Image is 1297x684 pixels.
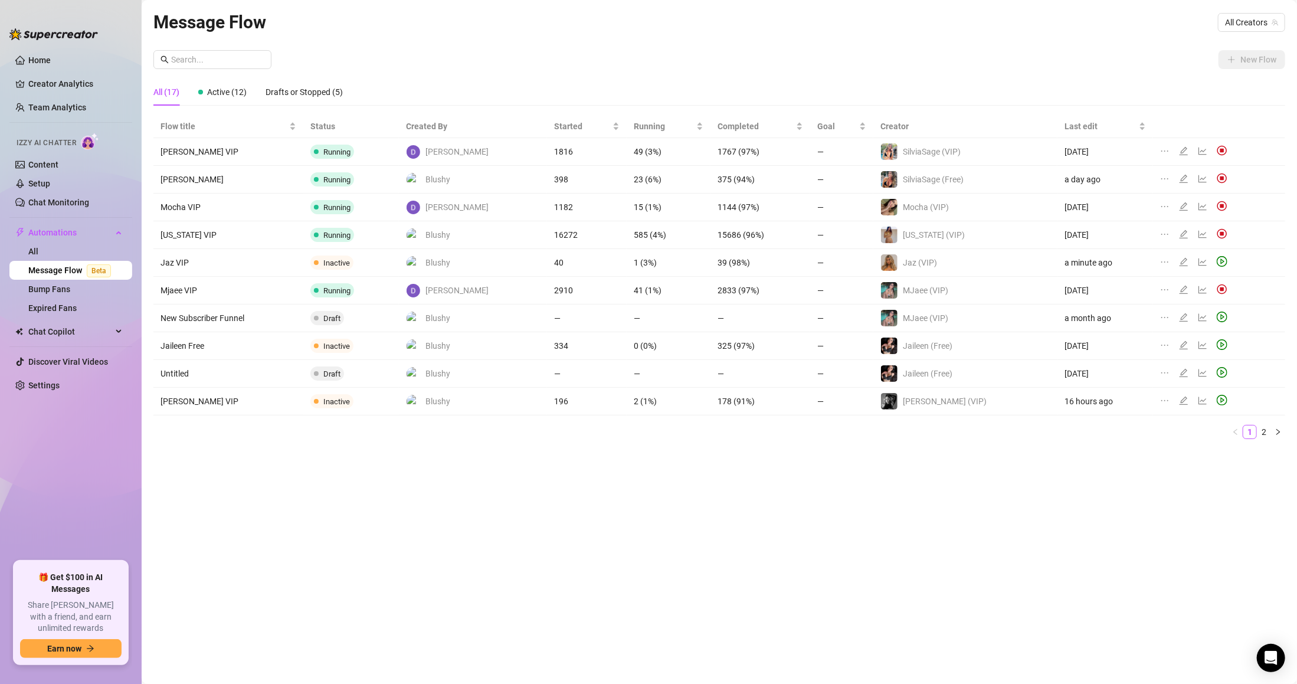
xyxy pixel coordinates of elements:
[1271,425,1285,439] button: right
[425,367,450,380] span: Blushy
[1057,332,1153,360] td: [DATE]
[28,103,86,112] a: Team Analytics
[881,171,898,188] img: SilviaSage (Free)
[1229,425,1243,439] button: left
[1160,313,1170,322] span: ellipsis
[1232,428,1239,436] span: left
[1217,173,1227,184] img: svg%3e
[881,338,898,354] img: Jaileen (Free)
[1217,312,1227,322] span: play-circle
[718,120,793,133] span: Completed
[28,160,58,169] a: Content
[903,230,965,240] span: [US_STATE] (VIP)
[28,74,123,93] a: Creator Analytics
[1057,388,1153,415] td: 16 hours ago
[810,221,873,249] td: —
[810,249,873,277] td: —
[1160,368,1170,378] span: ellipsis
[881,227,898,243] img: Georgia (VIP)
[810,305,873,332] td: —
[1243,426,1256,438] a: 1
[1160,257,1170,267] span: ellipsis
[153,249,303,277] td: Jaz VIP
[881,254,898,271] img: Jaz (VIP)
[303,115,399,138] th: Status
[28,381,60,390] a: Settings
[28,223,112,242] span: Automations
[1219,50,1285,69] button: New Flow
[1160,341,1170,350] span: ellipsis
[627,332,710,360] td: 0 (0%)
[627,194,710,221] td: 15 (1%)
[627,305,710,332] td: —
[425,228,450,241] span: Blushy
[1217,228,1227,239] img: svg%3e
[1198,230,1207,239] span: line-chart
[627,249,710,277] td: 1 (3%)
[1257,426,1270,438] a: 2
[20,572,122,595] span: 🎁 Get $100 in AI Messages
[153,115,303,138] th: Flow title
[903,202,949,212] span: Mocha (VIP)
[425,173,450,186] span: Blushy
[1217,339,1227,350] span: play-circle
[554,120,610,133] span: Started
[407,284,420,297] img: David Webb
[710,360,810,388] td: —
[1179,174,1188,184] span: edit
[1057,221,1153,249] td: [DATE]
[547,305,627,332] td: —
[15,228,25,237] span: thunderbolt
[1179,285,1188,294] span: edit
[323,258,350,267] span: Inactive
[1179,368,1188,378] span: edit
[15,328,23,336] img: Chat Copilot
[710,249,810,277] td: 39 (98%)
[1057,194,1153,221] td: [DATE]
[153,8,266,36] article: Message Flow
[1257,644,1285,672] div: Open Intercom Messenger
[810,115,873,138] th: Goal
[1160,202,1170,211] span: ellipsis
[407,173,420,186] img: Blushy
[1179,313,1188,322] span: edit
[323,175,351,184] span: Running
[1160,174,1170,184] span: ellipsis
[407,145,420,159] img: David Webb
[547,360,627,388] td: —
[1065,120,1136,133] span: Last edit
[1057,277,1153,305] td: [DATE]
[1217,395,1227,405] span: play-circle
[881,282,898,299] img: MJaee (VIP)
[153,138,303,166] td: [PERSON_NAME] VIP
[1225,14,1278,31] span: All Creators
[1160,396,1170,405] span: ellipsis
[28,198,89,207] a: Chat Monitoring
[1198,174,1207,184] span: line-chart
[153,194,303,221] td: Mocha VIP
[903,258,937,267] span: Jaz (VIP)
[903,175,964,184] span: SilviaSage (Free)
[1217,367,1227,378] span: play-circle
[425,395,450,408] span: Blushy
[903,369,952,378] span: Jaileen (Free)
[881,199,898,215] img: Mocha (VIP)
[1198,368,1207,378] span: line-chart
[1179,341,1188,350] span: edit
[710,305,810,332] td: —
[547,138,627,166] td: 1816
[20,639,122,658] button: Earn nowarrow-right
[1160,285,1170,294] span: ellipsis
[1257,425,1271,439] li: 2
[881,393,898,410] img: Kennedy (VIP)
[710,277,810,305] td: 2833 (97%)
[323,314,340,323] span: Draft
[153,86,179,99] div: All (17)
[47,644,81,653] span: Earn now
[153,332,303,360] td: Jaileen Free
[153,360,303,388] td: Untitled
[710,332,810,360] td: 325 (97%)
[407,312,420,325] img: Blushy
[881,365,898,382] img: Jaileen (Free)
[627,277,710,305] td: 41 (1%)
